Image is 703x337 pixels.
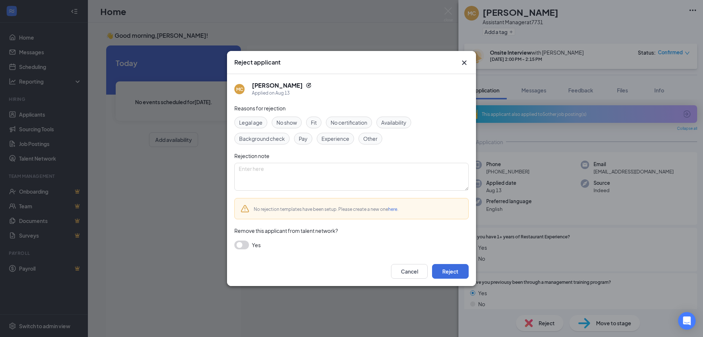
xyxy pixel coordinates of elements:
button: Close [460,58,469,67]
a: here [388,206,397,212]
span: Other [363,135,377,143]
h3: Reject applicant [234,58,280,66]
span: Pay [299,135,308,143]
span: No certification [331,118,367,127]
span: Legal age [239,118,263,127]
span: No show [276,118,297,127]
button: Reject [432,264,469,279]
svg: Cross [460,58,469,67]
svg: Warning [241,204,249,213]
div: Applied on Aug 13 [252,89,312,97]
span: Experience [321,135,349,143]
button: Cancel [391,264,428,279]
span: Fit [311,118,317,127]
div: Open Intercom Messenger [678,312,696,330]
span: Rejection note [234,153,269,159]
span: Remove this applicant from talent network? [234,227,338,234]
span: Yes [252,241,261,249]
span: Background check [239,135,285,143]
span: No rejection templates have been setup. Please create a new one . [254,206,398,212]
h5: [PERSON_NAME] [252,81,303,89]
div: MC [236,86,243,92]
span: Reasons for rejection [234,105,286,111]
svg: Reapply [306,83,312,88]
span: Availability [381,118,406,127]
